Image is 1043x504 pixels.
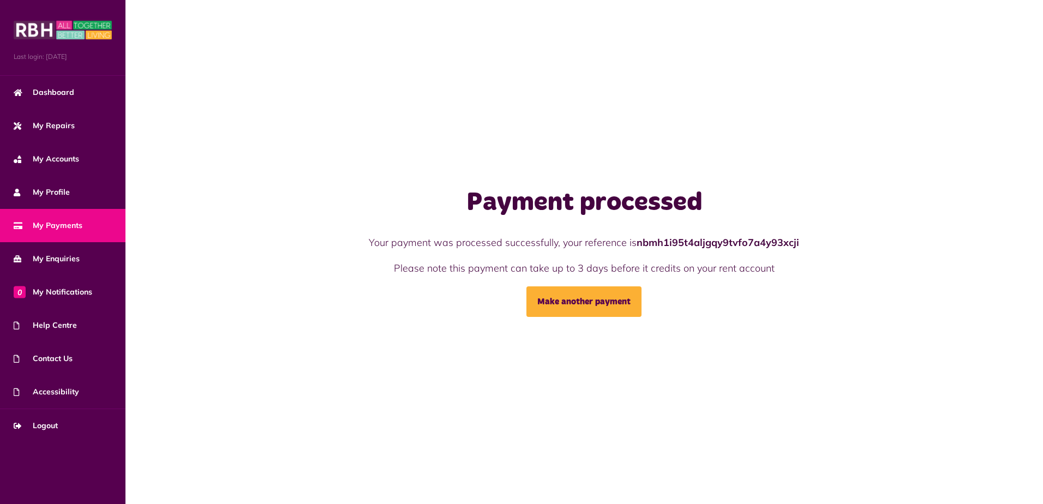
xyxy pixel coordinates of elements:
[14,420,58,431] span: Logout
[14,153,79,165] span: My Accounts
[278,187,890,219] h1: Payment processed
[14,52,112,62] span: Last login: [DATE]
[14,87,74,98] span: Dashboard
[14,220,82,231] span: My Payments
[14,187,70,198] span: My Profile
[278,261,890,275] p: Please note this payment can take up to 3 days before it credits on your rent account
[14,253,80,265] span: My Enquiries
[14,19,112,41] img: MyRBH
[278,235,890,250] p: Your payment was processed successfully, your reference is
[526,286,642,317] a: Make another payment
[14,286,26,298] span: 0
[14,120,75,131] span: My Repairs
[14,353,73,364] span: Contact Us
[14,320,77,331] span: Help Centre
[14,286,92,298] span: My Notifications
[14,386,79,398] span: Accessibility
[637,236,799,249] strong: nbmh1i95t4aljgqy9tvfo7a4y93xcji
